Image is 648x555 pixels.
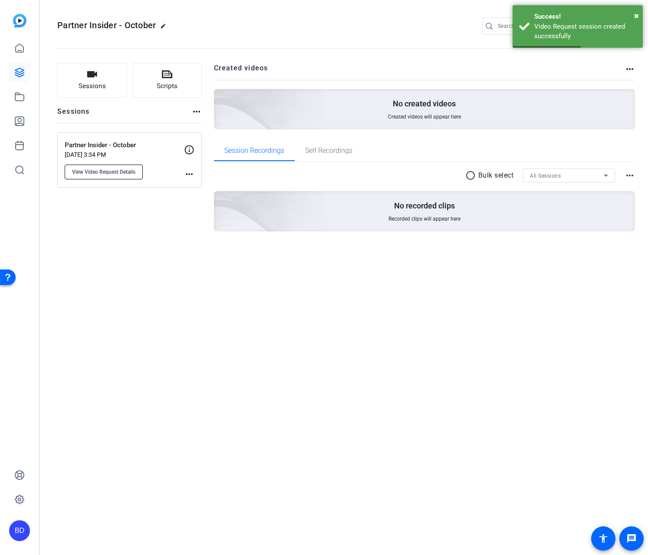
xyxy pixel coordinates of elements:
[598,533,609,544] mat-icon: accessibility
[393,99,456,109] p: No created videos
[388,215,461,222] span: Recorded clips will appear here
[465,170,478,181] mat-icon: radio_button_unchecked
[79,81,106,91] span: Sessions
[72,168,135,175] span: View Video Request Details
[388,113,461,120] span: Created videos will appear here
[157,81,178,91] span: Scripts
[117,3,324,192] img: Creted videos background
[160,23,171,33] mat-icon: edit
[634,9,639,22] button: Close
[57,63,127,98] button: Sessions
[65,165,143,179] button: View Video Request Details
[184,169,194,179] mat-icon: more_horiz
[626,533,637,544] mat-icon: message
[224,147,284,154] span: Session Recordings
[625,170,635,181] mat-icon: more_horiz
[65,140,184,150] p: Partner Insider - October
[478,170,514,181] p: Bulk select
[57,20,156,30] span: Partner Insider - October
[191,106,202,117] mat-icon: more_horiz
[65,151,184,158] p: [DATE] 3:34 PM
[634,10,639,21] span: ×
[625,64,635,74] mat-icon: more_horiz
[305,147,352,154] span: Self Recordings
[13,14,26,27] img: blue-gradient.svg
[498,21,576,31] input: Search
[9,520,30,541] div: BD
[117,105,324,294] img: embarkstudio-empty-session.png
[530,173,561,179] span: All Sessions
[534,12,636,22] div: Success!
[132,63,202,98] button: Scripts
[57,106,90,123] h2: Sessions
[534,22,636,41] div: Video Request session created successfully
[394,201,455,211] p: No recorded clips
[214,63,625,80] h2: Created videos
